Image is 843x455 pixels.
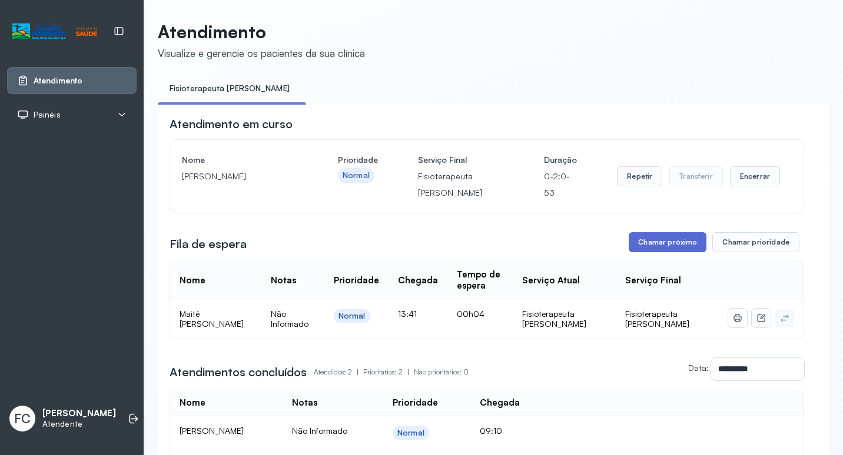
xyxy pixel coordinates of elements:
div: Nome [180,275,205,286]
a: Atendimento [17,75,127,86]
div: Nome [180,397,205,409]
span: | [407,367,409,376]
button: Repetir [617,166,662,186]
div: Notas [292,397,317,409]
div: Notas [271,275,296,286]
div: Normal [397,428,424,438]
div: Normal [343,170,370,180]
h4: Serviço Final [418,152,504,168]
p: Não prioritários: 0 [414,364,469,380]
span: [PERSON_NAME] [180,426,244,436]
span: Atendimento [34,76,82,86]
span: Não Informado [292,426,347,436]
img: Logotipo do estabelecimento [12,22,97,41]
p: Atendidos: 2 [314,364,363,380]
button: Encerrar [730,166,780,186]
h4: Prioridade [338,152,378,168]
span: Não Informado [271,309,308,329]
button: Chamar prioridade [712,232,799,252]
div: Prioridade [393,397,438,409]
button: Transferir [669,166,723,186]
div: Prioridade [334,275,379,286]
h3: Atendimentos concluídos [170,364,307,380]
p: Atendimento [158,21,365,42]
label: Data: [688,363,709,373]
p: Atendente [42,419,116,429]
p: Prioritários: 2 [363,364,414,380]
span: | [357,367,359,376]
div: Chegada [398,275,438,286]
p: [PERSON_NAME] [182,168,298,185]
div: Tempo de espera [457,269,503,292]
p: 0-2:0-53 [544,168,577,201]
h3: Fila de espera [170,236,247,252]
a: Fisioterapeuta [PERSON_NAME] [158,79,301,98]
span: 09:10 [480,426,502,436]
h4: Duração [544,152,577,168]
p: [PERSON_NAME] [42,408,116,419]
h4: Nome [182,152,298,168]
div: Visualize e gerencie os pacientes da sua clínica [158,47,365,59]
h3: Atendimento em curso [170,116,293,132]
span: Maitê [PERSON_NAME] [180,309,244,329]
div: Serviço Atual [522,275,580,286]
span: Fisioterapeuta [PERSON_NAME] [625,309,689,329]
p: Fisioterapeuta [PERSON_NAME] [418,168,504,201]
span: 00h04 [457,309,484,319]
div: Normal [338,311,366,321]
div: Chegada [480,397,520,409]
div: Fisioterapeuta [PERSON_NAME] [522,309,606,329]
div: Serviço Final [625,275,681,286]
button: Chamar próximo [629,232,706,252]
span: 13:41 [398,309,417,319]
span: Painéis [34,110,61,120]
